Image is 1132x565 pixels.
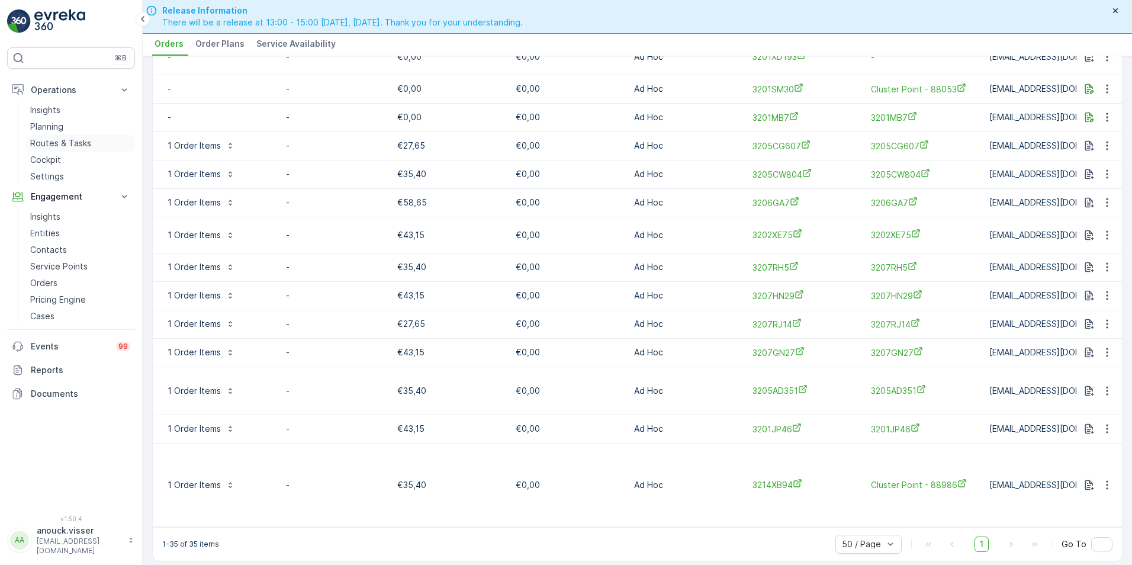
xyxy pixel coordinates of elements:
a: 3201MB7 [752,111,859,124]
a: Cases [25,308,135,325]
a: 3214XB94 [752,479,859,491]
span: 3206GA7 [871,197,977,209]
a: Settings [25,168,135,185]
a: 3207RJ14 [871,318,977,330]
p: - [168,83,260,95]
p: Ad Hoc [634,229,741,241]
button: Engagement [7,185,135,208]
span: Cluster Point - 88986 [871,479,977,491]
img: logo_light-DOdMpM7g.png [34,9,85,33]
span: €0,00 [516,169,540,179]
a: Events99 [7,335,135,358]
p: 1 Order Items [168,423,221,435]
span: €0,00 [516,52,540,62]
p: Ad Hoc [634,83,741,95]
a: 3202XE75 [871,229,977,241]
a: Orders [25,275,135,291]
p: 99 [118,342,128,351]
p: Ad Hoc [634,346,741,358]
span: €0,00 [516,347,540,357]
span: 3207HN29 [752,290,859,302]
p: 1 Order Items [168,197,221,208]
a: 3207RH5 [871,261,977,274]
p: Insights [30,211,60,223]
p: Ad Hoc [634,261,741,273]
span: 1 [975,537,989,552]
span: 3205AD351 [871,384,977,397]
p: Ad Hoc [634,423,741,435]
span: Order Plans [195,38,245,50]
span: €0,00 [516,423,540,434]
span: €43,15 [397,423,424,434]
a: Pricing Engine [25,291,135,308]
p: - [286,385,378,397]
p: 1 Order Items [168,229,221,241]
span: 3207GN27 [752,346,859,359]
p: - [286,346,378,358]
span: €35,40 [397,169,426,179]
p: Reports [31,364,130,376]
a: 3207HN29 [871,290,977,302]
span: €0,00 [516,230,540,240]
a: 3207RH5 [752,261,859,274]
span: €58,65 [397,197,427,207]
p: - [286,168,378,180]
span: €35,40 [397,480,426,490]
p: Ad Hoc [634,111,741,123]
span: €0,00 [397,112,422,122]
a: Documents [7,382,135,406]
p: Insights [30,104,60,116]
p: - [286,290,378,301]
p: - [286,83,378,95]
div: AA [10,531,29,550]
span: €27,65 [397,319,425,329]
p: Pricing Engine [30,294,86,306]
a: 3202XE75 [752,229,859,241]
a: 3205CG607 [752,140,859,152]
span: 3206GA7 [752,197,859,209]
a: 3205AD351 [752,384,859,397]
a: 3201SM30 [752,83,859,95]
span: €0,00 [516,480,540,490]
button: 1 Order Items [160,419,242,438]
a: Routes & Tasks [25,135,135,152]
p: Service Points [30,261,88,272]
p: Operations [31,84,111,96]
a: 3201JP46 [871,423,977,435]
button: 1 Order Items [160,136,242,155]
p: - [286,51,378,63]
p: [EMAIL_ADDRESS][DOMAIN_NAME] [37,537,122,556]
span: €43,15 [397,347,424,357]
span: 3205CW804 [752,168,859,181]
button: 1 Order Items [160,343,242,362]
p: Ad Hoc [634,168,741,180]
a: Reports [7,358,135,382]
span: Orders [155,38,184,50]
p: - [871,51,977,63]
p: - [286,318,378,330]
span: €0,00 [516,112,540,122]
p: ⌘B [115,53,127,63]
a: Planning [25,118,135,135]
button: 1 Order Items [160,314,242,333]
p: - [286,261,378,273]
a: 3205CG607 [871,140,977,152]
p: Ad Hoc [634,51,741,63]
a: Insights [25,208,135,225]
span: €43,15 [397,290,424,300]
p: Ad Hoc [634,479,741,491]
button: Operations [7,78,135,102]
a: 3205CW804 [871,168,977,181]
p: 1 Order Items [168,140,221,152]
span: v 1.50.4 [7,515,135,522]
